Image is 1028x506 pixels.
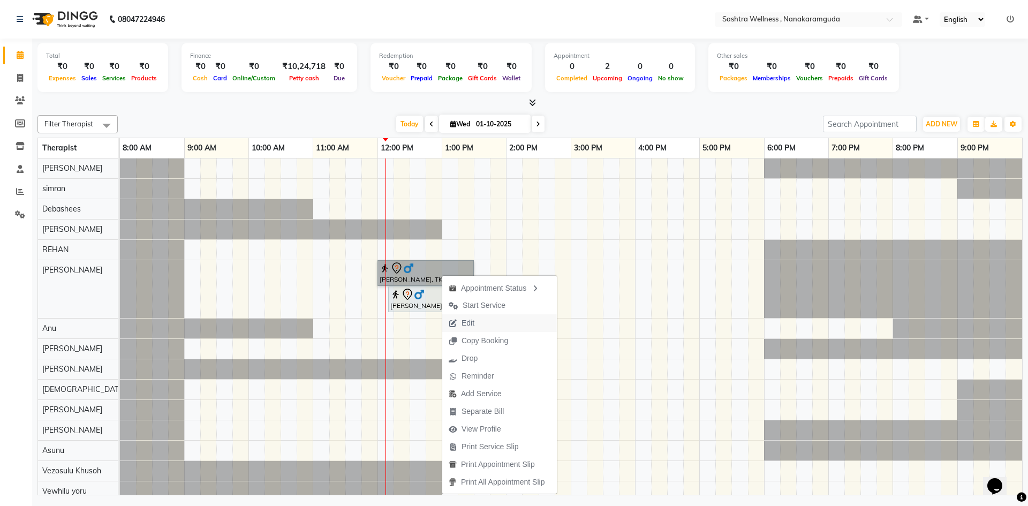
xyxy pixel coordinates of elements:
[655,61,686,73] div: 0
[461,388,501,399] span: Add Service
[42,466,101,475] span: Vezosulu Khusoh
[100,61,128,73] div: ₹0
[500,74,523,82] span: Wallet
[46,74,79,82] span: Expenses
[461,459,535,470] span: Print Appointment Slip
[46,51,160,61] div: Total
[625,61,655,73] div: 0
[286,74,322,82] span: Petty cash
[185,140,219,156] a: 9:00 AM
[554,51,686,61] div: Appointment
[408,61,435,73] div: ₹0
[500,61,523,73] div: ₹0
[826,61,856,73] div: ₹0
[449,284,457,292] img: apt_status.png
[331,74,347,82] span: Due
[27,4,101,34] img: logo
[435,61,465,73] div: ₹0
[379,74,408,82] span: Voucher
[42,204,81,214] span: Debashees
[923,117,960,132] button: ADD NEW
[462,406,504,417] span: Separate Bill
[717,74,750,82] span: Packages
[465,61,500,73] div: ₹0
[856,74,890,82] span: Gift Cards
[983,463,1017,495] iframe: chat widget
[396,116,423,132] span: Today
[230,61,278,73] div: ₹0
[379,51,523,61] div: Redemption
[449,478,457,486] img: printall.png
[461,477,545,488] span: Print All Appointment Slip
[210,61,230,73] div: ₹0
[856,61,890,73] div: ₹0
[42,364,102,374] span: [PERSON_NAME]
[462,424,501,435] span: View Profile
[926,120,957,128] span: ADD NEW
[554,74,590,82] span: Completed
[42,425,102,435] span: [PERSON_NAME]
[42,265,102,275] span: [PERSON_NAME]
[765,140,798,156] a: 6:00 PM
[571,140,605,156] a: 3:00 PM
[442,140,476,156] a: 1:00 PM
[750,74,793,82] span: Memberships
[42,344,102,353] span: [PERSON_NAME]
[42,384,126,394] span: [DEMOGRAPHIC_DATA]
[823,116,917,132] input: Search Appointment
[463,300,505,311] span: Start Service
[120,140,154,156] a: 8:00 AM
[717,51,890,61] div: Other sales
[249,140,288,156] a: 10:00 AM
[465,74,500,82] span: Gift Cards
[958,140,992,156] a: 9:00 PM
[42,405,102,414] span: [PERSON_NAME]
[42,245,69,254] span: REHAN
[190,74,210,82] span: Cash
[442,278,557,297] div: Appointment Status
[118,4,165,34] b: 08047224946
[462,335,508,346] span: Copy Booking
[717,61,750,73] div: ₹0
[190,51,349,61] div: Finance
[462,441,519,452] span: Print Service Slip
[793,61,826,73] div: ₹0
[378,140,416,156] a: 12:00 PM
[379,61,408,73] div: ₹0
[44,119,93,128] span: Filter Therapist
[100,74,128,82] span: Services
[507,140,540,156] a: 2:00 PM
[128,74,160,82] span: Products
[128,61,160,73] div: ₹0
[655,74,686,82] span: No show
[449,390,457,398] img: add-service.png
[278,61,330,73] div: ₹10,24,718
[313,140,352,156] a: 11:00 AM
[590,61,625,73] div: 2
[79,74,100,82] span: Sales
[590,74,625,82] span: Upcoming
[330,61,349,73] div: ₹0
[435,74,465,82] span: Package
[449,460,457,469] img: printapt.png
[46,61,79,73] div: ₹0
[448,120,473,128] span: Wed
[554,61,590,73] div: 0
[42,143,77,153] span: Therapist
[625,74,655,82] span: Ongoing
[190,61,210,73] div: ₹0
[210,74,230,82] span: Card
[389,288,451,311] div: [PERSON_NAME], TK01, 12:10 PM-01:10 PM, CLASSIC MASSAGES -Deep Tissue Massage ( 60 mins )
[230,74,278,82] span: Online/Custom
[42,163,102,173] span: [PERSON_NAME]
[408,74,435,82] span: Prepaid
[79,61,100,73] div: ₹0
[462,353,478,364] span: Drop
[462,371,494,382] span: Reminder
[473,116,526,132] input: 2025-10-01
[893,140,927,156] a: 8:00 PM
[42,224,102,234] span: [PERSON_NAME]
[42,323,56,333] span: Anu
[826,74,856,82] span: Prepaids
[829,140,863,156] a: 7:00 PM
